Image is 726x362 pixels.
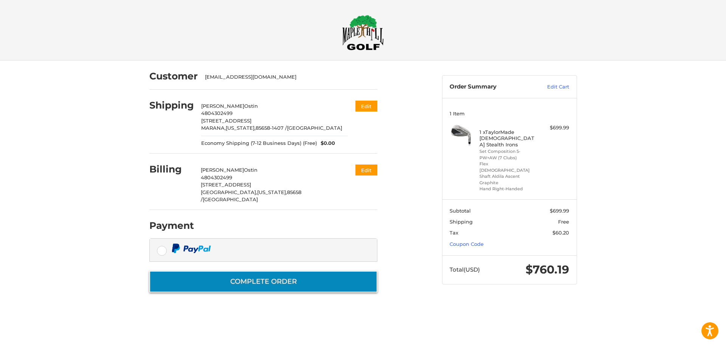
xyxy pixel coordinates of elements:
[450,266,480,273] span: Total (USD)
[201,167,244,173] span: [PERSON_NAME]
[526,263,569,277] span: $760.19
[450,83,531,91] h3: Order Summary
[149,271,377,292] button: Complete order
[201,189,257,195] span: [GEOGRAPHIC_DATA],
[201,182,251,188] span: [STREET_ADDRESS]
[201,110,233,116] span: 4804302499
[201,118,251,124] span: [STREET_ADDRESS]
[479,186,537,192] li: Hand Right-Handed
[201,174,232,180] span: 4804302499
[172,244,211,253] img: PayPal icon
[479,148,537,161] li: Set Composition 5-PW+AW (7 Clubs)
[149,220,194,231] h2: Payment
[450,241,484,247] a: Coupon Code
[201,103,244,109] span: [PERSON_NAME]
[317,140,335,147] span: $0.00
[450,110,569,117] h3: 1 Item
[531,83,569,91] a: Edit Cart
[450,219,473,225] span: Shipping
[203,196,258,202] span: [GEOGRAPHIC_DATA]
[539,124,569,132] div: $699.99
[450,230,458,236] span: Tax
[287,125,342,131] span: [GEOGRAPHIC_DATA]
[479,161,537,173] li: Flex [DEMOGRAPHIC_DATA]
[226,125,256,131] span: [US_STATE],
[149,163,194,175] h2: Billing
[479,173,537,186] li: Shaft Aldila Ascent Graphite
[552,230,569,236] span: $60.20
[479,129,537,148] h4: 1 x TaylorMade [DEMOGRAPHIC_DATA] Stealth Irons
[558,219,569,225] span: Free
[355,101,377,112] button: Edit
[149,70,198,82] h2: Customer
[149,99,194,111] h2: Shipping
[205,73,370,81] div: [EMAIL_ADDRESS][DOMAIN_NAME]
[550,208,569,214] span: $699.99
[450,208,471,214] span: Subtotal
[342,15,384,50] img: Maple Hill Golf
[257,189,287,195] span: [US_STATE],
[244,167,258,173] span: Ostin
[244,103,258,109] span: Ostin
[256,125,287,131] span: 85658-1407 /
[201,140,317,147] span: Economy Shipping (7-12 Business Days) (Free)
[201,125,226,131] span: MARANA,
[664,342,726,362] iframe: Google Customer Reviews
[355,165,377,176] button: Edit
